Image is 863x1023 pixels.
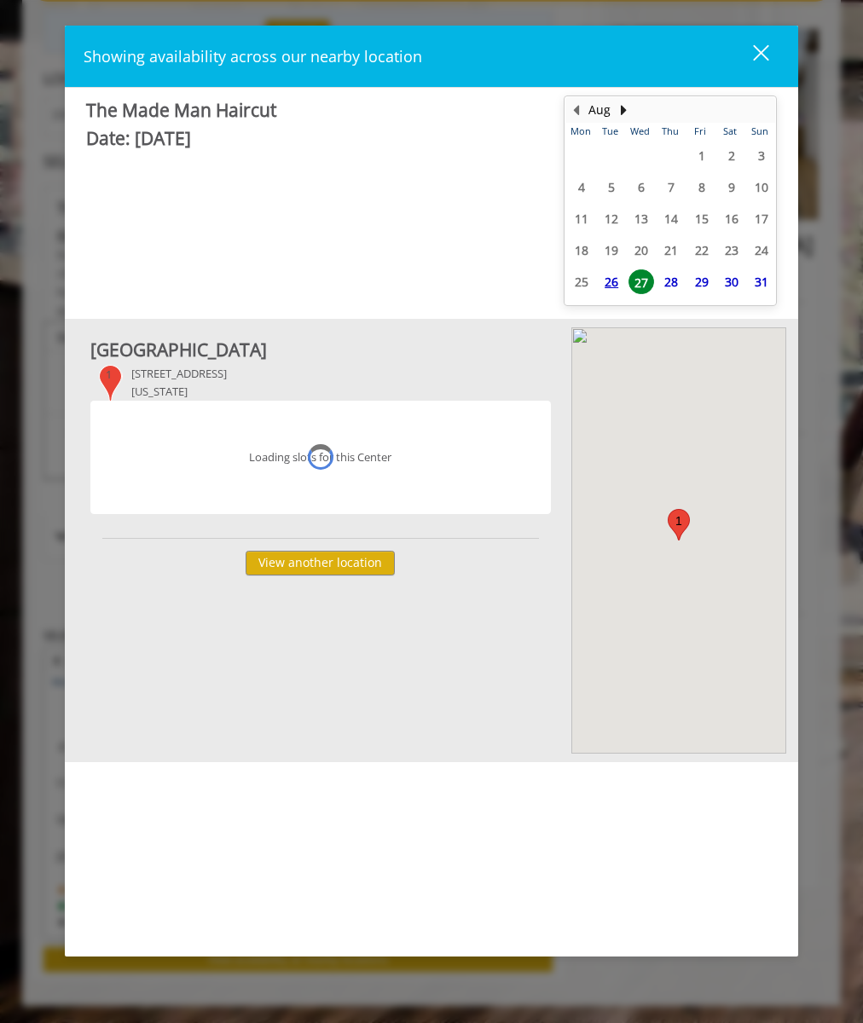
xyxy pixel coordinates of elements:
[689,269,715,294] span: 29
[733,43,767,69] div: close dialog
[686,123,715,140] th: Fri
[715,123,745,140] th: Sat
[595,123,625,140] th: Tue
[686,266,715,298] td: Select day29
[628,269,654,294] span: 27
[745,123,775,140] th: Sun
[655,123,685,140] th: Thu
[90,336,551,365] div: [GEOGRAPHIC_DATA]
[715,266,745,298] td: Select day30
[99,365,123,401] div: 1
[565,123,595,140] th: Mon
[668,509,690,540] div: 1
[655,266,685,298] td: Select day28
[625,266,655,298] td: Select day27
[617,101,630,119] button: Next Month
[658,269,684,294] span: 28
[599,269,624,294] span: 26
[749,269,774,294] span: 31
[625,123,655,140] th: Wed
[721,38,779,73] button: close dialog
[719,269,744,294] span: 30
[131,365,227,401] div: [STREET_ADDRESS] [US_STATE]
[249,448,391,466] div: Loading slots for this Center
[569,101,582,119] button: Previous Month
[86,96,538,125] div: The Made Man Haircut
[86,124,538,153] div: Date: [DATE]
[246,551,395,575] button: View another location
[745,266,775,298] td: Select day31
[84,46,422,66] span: Showing availability across our nearby location
[588,101,611,119] button: Aug
[595,266,625,298] td: Select day26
